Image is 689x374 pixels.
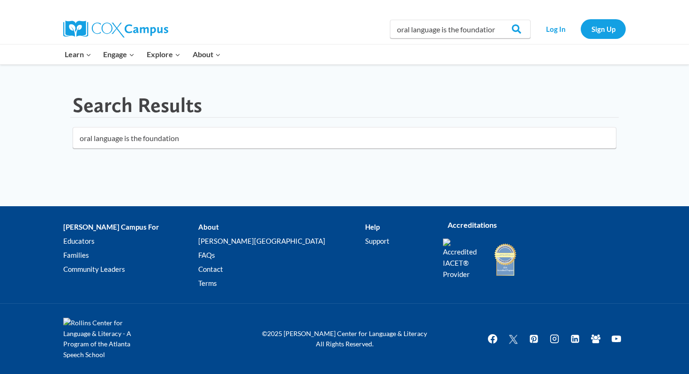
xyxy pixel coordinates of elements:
[535,19,576,38] a: Log In
[448,220,497,229] strong: Accreditations
[198,277,365,291] a: Terms
[198,262,365,277] a: Contact
[63,262,198,277] a: Community Leaders
[581,19,626,38] a: Sign Up
[65,48,91,60] span: Learn
[365,234,429,248] a: Support
[494,242,517,277] img: IDA Accredited
[198,234,365,248] a: [PERSON_NAME][GEOGRAPHIC_DATA]
[504,329,523,348] a: Twitter
[73,127,616,149] input: Search for...
[63,21,168,37] img: Cox Campus
[535,19,626,38] nav: Secondary Navigation
[63,248,198,262] a: Families
[508,334,519,344] img: Twitter X icon white
[103,48,135,60] span: Engage
[63,318,148,360] img: Rollins Center for Language & Literacy - A Program of the Atlanta Speech School
[147,48,180,60] span: Explore
[73,93,202,118] h1: Search Results
[63,234,198,248] a: Educators
[586,329,605,348] a: Facebook Group
[390,20,531,38] input: Search Cox Campus
[524,329,543,348] a: Pinterest
[443,239,483,280] img: Accredited IACET® Provider
[566,329,584,348] a: Linkedin
[483,329,502,348] a: Facebook
[198,248,365,262] a: FAQs
[59,45,226,64] nav: Primary Navigation
[255,329,434,350] p: ©2025 [PERSON_NAME] Center for Language & Literacy All Rights Reserved.
[545,329,564,348] a: Instagram
[607,329,626,348] a: YouTube
[193,48,221,60] span: About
